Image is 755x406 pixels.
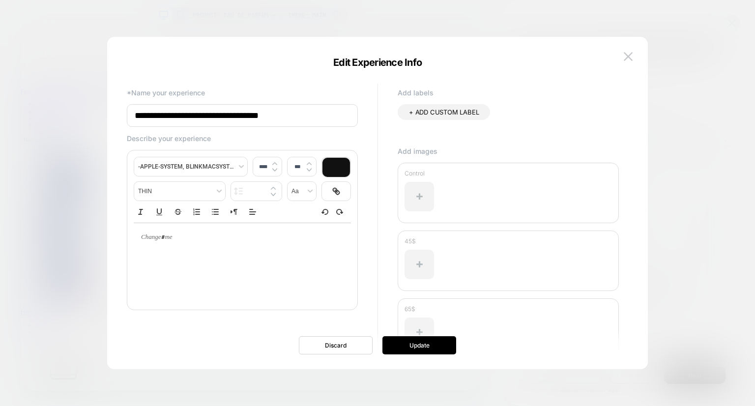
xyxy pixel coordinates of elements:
img: up [272,162,277,166]
span: fontWeight [134,182,225,201]
img: up [307,162,312,166]
a: Shop All + [20,102,55,112]
a: Bundle Builder [20,121,70,130]
button: Bullet list [208,206,222,218]
img: down [271,193,276,197]
p: Describe your experience [127,134,358,143]
img: down [272,168,277,172]
p: Control [405,170,612,177]
img: up [271,186,276,190]
a: Subscribe [20,112,54,121]
button: Right to Left [227,206,241,218]
img: line height [234,187,243,195]
span: transform [288,182,316,201]
span: Navigation [4,141,35,148]
span: Subscribe & Save 15% [DATE]! [105,76,209,85]
a: Skip to content [149,66,202,76]
p: 45$ [405,237,612,245]
a: Learn + [20,396,46,406]
button: Italic [134,206,147,218]
p: Add labels [398,88,619,97]
img: close [624,52,633,60]
img: down [307,168,312,172]
a: Search [48,140,57,149]
span: font [134,157,247,176]
button: Update [382,336,456,354]
a: About Us [20,387,51,396]
p: Add images [398,147,619,155]
button: Discard [299,336,373,354]
button: Ordered list [190,206,203,218]
p: *Name your experience [127,88,358,97]
button: Strike [171,206,185,218]
button: Underline [152,206,166,218]
span: + ADD CUSTOM LABEL [409,108,479,116]
span: Edit Experience Info [333,57,422,68]
span: Align [246,206,260,218]
a: Try For Free [DATE] [20,93,86,102]
p: 65$ [405,305,612,313]
img: Huron brand logo [23,150,92,377]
